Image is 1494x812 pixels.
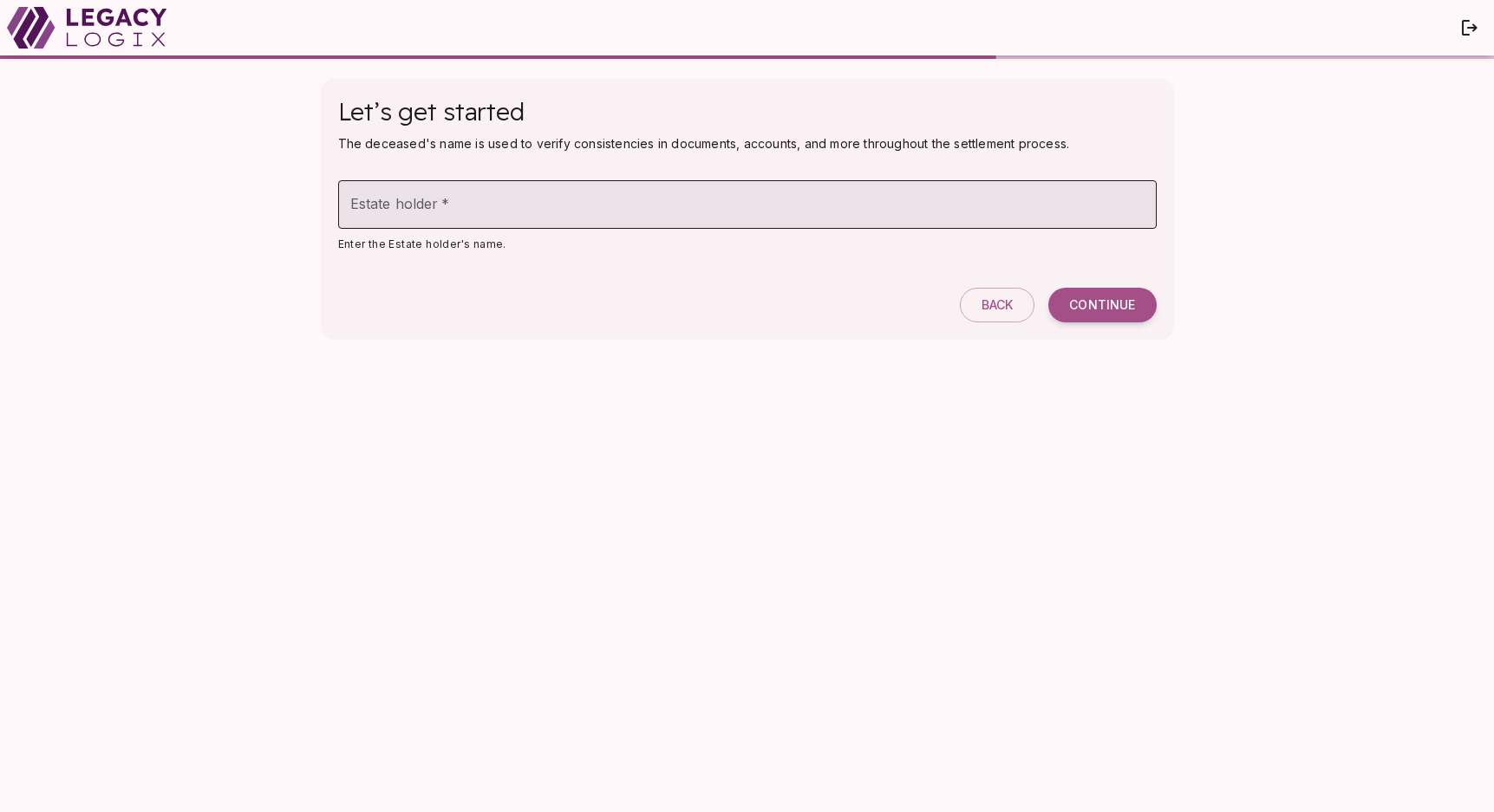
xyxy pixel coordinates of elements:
[982,297,1014,313] span: Back
[338,136,1070,151] span: The deceased's name is used to verify consistencies in documents, accounts, and more throughout t...
[338,237,506,250] span: Enter the Estate holder's name.
[1069,297,1135,313] span: Continue
[338,96,525,127] span: Let’s get started
[1048,288,1156,322] button: Continue
[960,288,1035,322] button: Back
